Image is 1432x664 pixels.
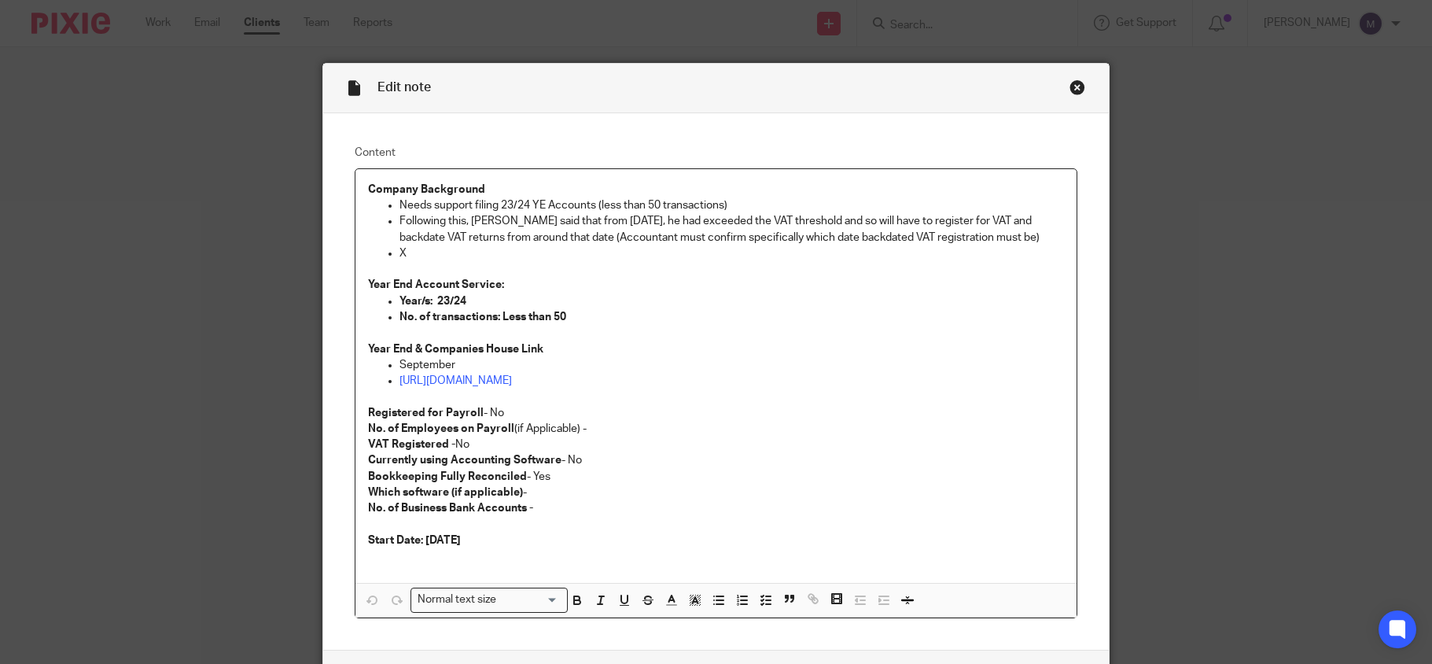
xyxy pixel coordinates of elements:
[368,503,533,514] strong: No. of Business Bank Accounts -
[368,437,1065,452] p: No
[368,423,514,434] strong: No. of Employees on Payroll
[377,81,431,94] span: Edit note
[355,145,1078,160] label: Content
[368,455,561,466] strong: Currently using Accounting Software
[410,588,568,612] div: Search for option
[399,296,466,307] strong: Year/s: 23/24
[368,344,543,355] strong: Year End & Companies House Link
[368,535,461,546] strong: Start Date: [DATE]
[399,197,1065,213] p: Needs support filing 23/24 YE Accounts (less than 50 transactions)
[399,213,1065,245] p: Following this, [PERSON_NAME] said that from [DATE], he had exceeded the VAT threshold and so wil...
[399,312,566,323] strong: No. of transactions: Less than 50
[368,469,1065,485] p: - Yes
[368,421,1065,437] p: (if Applicable) -
[368,408,484,419] strong: Registered for Payroll
[502,592,558,608] input: Search for option
[368,279,504,290] strong: Year End Account Service:
[368,405,1065,421] p: - No
[399,357,1065,373] p: September
[399,375,512,386] a: [URL][DOMAIN_NAME]
[368,439,455,450] strong: VAT Registered -
[368,471,527,482] strong: Bookkeeping Fully Reconciled
[1069,79,1085,95] div: Close this dialog window
[414,592,500,608] span: Normal text size
[368,485,1065,500] p: -
[368,184,485,195] strong: Company Background
[368,487,523,498] strong: Which software (if applicable)
[399,245,1065,261] p: X
[368,452,1065,468] p: - No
